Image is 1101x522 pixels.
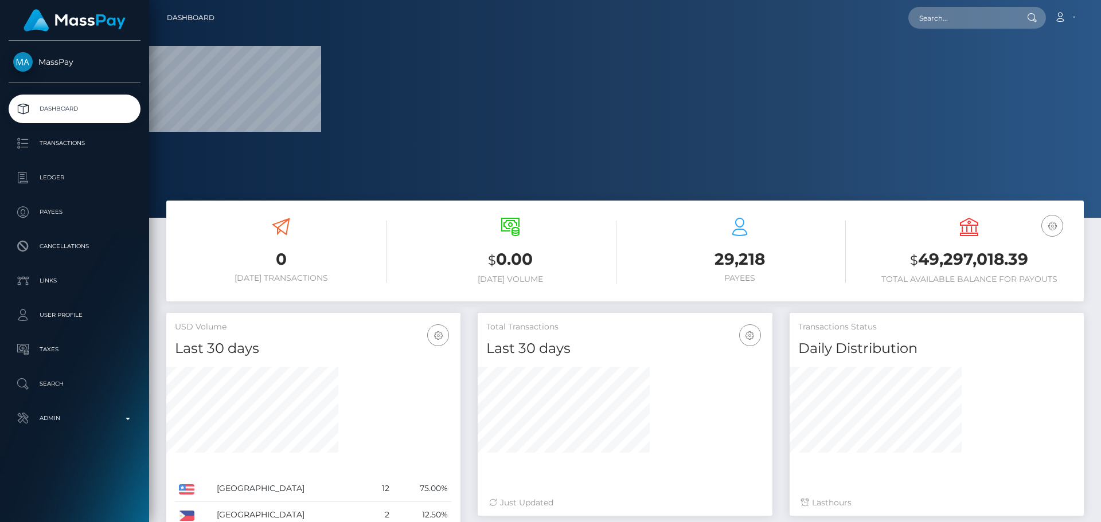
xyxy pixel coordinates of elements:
img: MassPay [13,52,33,72]
img: PH.png [179,511,194,521]
p: Links [13,272,136,289]
h5: Total Transactions [486,321,763,333]
p: Search [13,375,136,393]
h4: Daily Distribution [798,339,1075,359]
div: Last hours [801,497,1072,509]
div: Just Updated [489,497,760,509]
a: User Profile [9,301,140,329]
h4: Last 30 days [175,339,452,359]
p: Dashboard [13,100,136,117]
a: Payees [9,198,140,226]
h6: Payees [634,273,846,283]
a: Admin [9,404,140,433]
h3: 49,297,018.39 [863,248,1075,272]
small: $ [488,252,496,268]
a: Dashboard [167,6,214,30]
h4: Last 30 days [486,339,763,359]
img: MassPay Logo [24,9,126,32]
a: Taxes [9,335,140,364]
p: Admin [13,410,136,427]
td: 75.00% [393,476,452,502]
a: Search [9,370,140,398]
td: [GEOGRAPHIC_DATA] [213,476,368,502]
small: $ [910,252,918,268]
a: Cancellations [9,232,140,261]
h5: Transactions Status [798,321,1075,333]
p: Transactions [13,135,136,152]
a: Dashboard [9,95,140,123]
span: MassPay [9,57,140,67]
a: Ledger [9,163,140,192]
input: Search... [908,7,1016,29]
h6: [DATE] Volume [404,274,616,284]
p: User Profile [13,307,136,324]
p: Payees [13,203,136,221]
h3: 29,218 [634,248,846,270]
img: US.png [179,484,194,494]
p: Ledger [13,169,136,186]
h3: 0 [175,248,387,270]
p: Taxes [13,341,136,358]
h6: Total Available Balance for Payouts [863,274,1075,284]
h3: 0.00 [404,248,616,272]
p: Cancellations [13,238,136,255]
td: 12 [368,476,393,502]
h5: USD Volume [175,321,452,333]
h6: [DATE] Transactions [175,273,387,283]
a: Transactions [9,129,140,158]
a: Links [9,266,140,295]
